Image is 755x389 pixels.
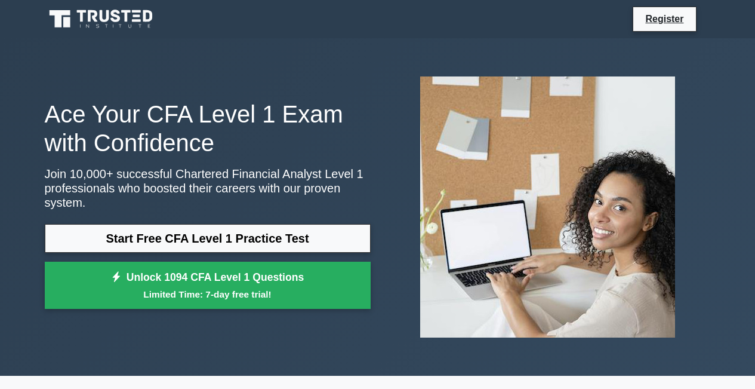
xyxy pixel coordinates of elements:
[45,100,371,157] h1: Ace Your CFA Level 1 Exam with Confidence
[45,167,371,210] p: Join 10,000+ successful Chartered Financial Analyst Level 1 professionals who boosted their caree...
[60,287,356,301] small: Limited Time: 7-day free trial!
[45,224,371,253] a: Start Free CFA Level 1 Practice Test
[45,262,371,310] a: Unlock 1094 CFA Level 1 QuestionsLimited Time: 7-day free trial!
[638,11,691,26] a: Register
